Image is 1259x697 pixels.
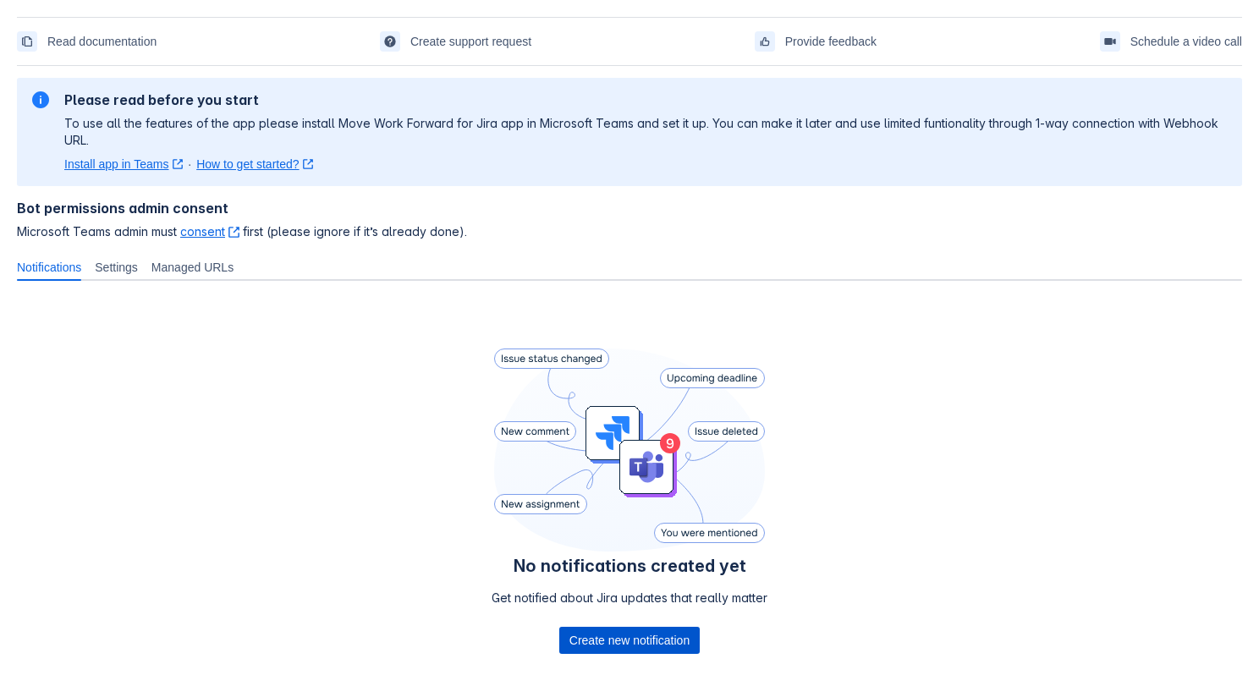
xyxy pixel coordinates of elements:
[492,556,767,576] h4: No notifications created yet
[30,90,51,110] span: information
[180,224,239,239] a: consent
[196,156,313,173] a: How to get started?
[410,28,531,55] span: Create support request
[17,200,1242,217] h4: Bot permissions admin consent
[785,28,877,55] span: Provide feedback
[569,627,690,654] span: Create new notification
[559,627,700,654] div: Button group
[64,115,1229,149] p: To use all the features of the app please install Move Work Forward for Jira app in Microsoft Tea...
[755,28,877,55] a: Provide feedback
[20,35,34,48] span: documentation
[492,590,767,606] p: Get notified about Jira updates that really matter
[383,35,397,48] span: support
[380,28,531,55] a: Create support request
[1103,35,1117,48] span: videoCall
[151,259,234,276] span: Managed URLs
[1130,28,1242,55] span: Schedule a video call
[559,627,700,654] button: Create new notification
[47,28,157,55] span: Read documentation
[17,223,1242,240] span: Microsoft Teams admin must first (please ignore if it’s already done).
[1100,28,1242,55] a: Schedule a video call
[17,28,157,55] a: Read documentation
[95,259,138,276] span: Settings
[17,259,81,276] span: Notifications
[64,91,1229,108] h2: Please read before you start
[64,156,183,173] a: Install app in Teams
[758,35,772,48] span: feedback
